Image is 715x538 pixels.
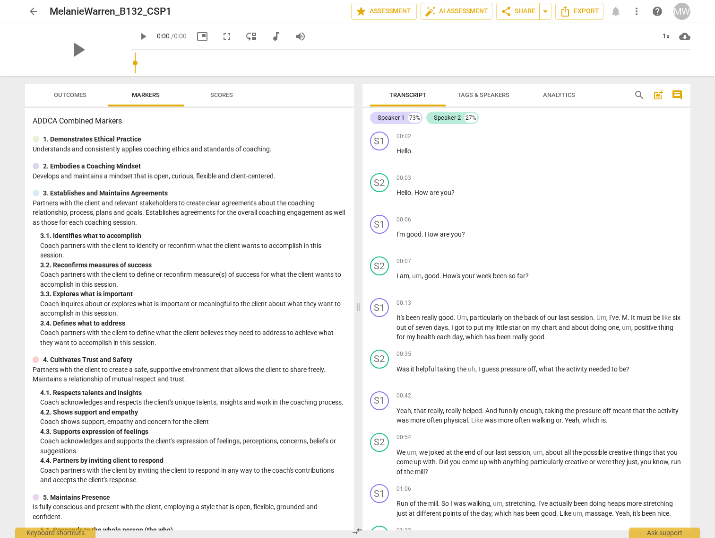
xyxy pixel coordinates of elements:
span: about [545,449,564,456]
span: session [571,314,593,321]
p: 5. Maintains Presence [43,493,110,503]
span: and [559,324,571,331]
span: arrow_back [28,6,39,17]
button: Sharing summary [539,3,551,20]
div: MW [673,3,690,20]
span: mill [415,468,425,476]
p: Coach shows support, empathy and concern for the client [40,417,346,427]
div: 3. 4. Defines what to address [40,318,346,328]
div: 4. 4. Partners by inviting client to respond [40,456,346,466]
button: Picture in picture [194,28,211,45]
p: Coach partners with the client by inviting the client to respond in any way to the coach's contri... [40,466,346,485]
span: my [531,324,542,331]
span: of [477,449,484,456]
span: comment [672,89,683,101]
span: , [475,365,478,373]
span: How [414,189,430,196]
span: things [633,449,653,456]
span: at [446,449,454,456]
span: with [423,458,436,466]
span: search [634,89,645,101]
span: , [467,314,470,321]
span: the [454,449,465,456]
span: . [619,314,622,321]
span: or [589,458,597,466]
div: Change speaker [370,173,389,192]
span: my [485,324,495,331]
span: , [631,324,634,331]
span: mill [428,500,438,507]
span: be [619,365,626,373]
span: the [646,407,657,415]
span: Filler word [412,272,422,280]
span: 0:00 [157,32,170,40]
span: , [637,458,640,466]
span: . [439,272,443,280]
span: , [619,324,622,331]
span: are [440,230,451,238]
span: you [667,449,678,456]
span: be [653,314,662,321]
span: is [601,416,606,424]
span: positive [634,324,658,331]
span: more_vert [631,6,642,17]
span: was [484,416,498,424]
span: your [462,272,476,280]
span: were [597,458,612,466]
span: the [457,365,468,373]
span: share [500,6,512,17]
span: Filler word [662,314,672,321]
span: days [434,324,448,331]
span: up [414,458,423,466]
span: the [572,449,583,456]
span: of [396,468,404,476]
div: Change speaker [370,391,389,410]
span: up [480,458,489,466]
span: our [484,449,496,456]
span: the [513,314,524,321]
span: off [603,407,612,415]
p: 2. Embodies a Coaching Mindset [43,161,141,171]
span: . [411,147,413,155]
span: you [440,189,451,196]
div: 3. 3. Explores what is important [40,289,346,299]
span: good [406,230,422,238]
span: Was [396,365,411,373]
span: help [652,6,663,17]
span: last [496,449,508,456]
span: really [512,333,529,341]
span: that [414,407,428,415]
span: week [476,272,493,280]
span: , [542,407,545,415]
div: Change speaker [370,484,389,503]
div: 73% [408,113,421,123]
span: possible [583,449,609,456]
div: 4. 3. Supports expression of feelings [40,427,346,437]
button: Share [496,3,540,20]
div: Speaker 1 [378,113,405,123]
span: taking [437,365,457,373]
span: It [631,314,637,321]
div: 4. 2. Shows support and empathy [40,407,346,417]
span: cloud_download [679,31,690,42]
span: one [608,324,619,331]
span: often [515,416,532,424]
span: know [653,458,668,466]
span: Share [500,6,535,17]
span: off [527,365,536,373]
span: . [448,324,451,331]
span: ? [525,272,529,280]
span: 00:02 [396,132,411,141]
span: often [427,416,444,424]
span: 00:42 [396,392,411,400]
span: star [509,324,522,331]
span: our [547,314,559,321]
span: , [530,449,533,456]
span: the [417,500,428,507]
span: you [640,458,653,466]
span: really [428,407,443,415]
span: . [628,314,631,321]
span: Filler word [533,449,543,456]
h2: MelanieWarren_B132_CSP1 [50,6,172,18]
button: Fullscreen [218,28,235,45]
